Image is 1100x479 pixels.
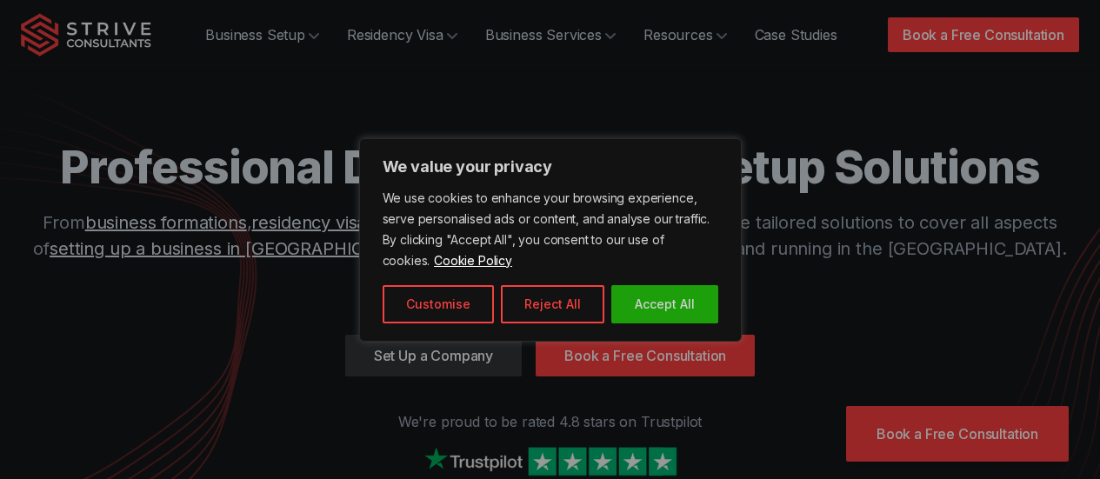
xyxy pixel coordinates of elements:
button: Customise [383,285,494,323]
p: We use cookies to enhance your browsing experience, serve personalised ads or content, and analys... [383,188,718,271]
button: Accept All [611,285,718,323]
button: Reject All [501,285,604,323]
a: Cookie Policy [433,252,513,269]
div: We value your privacy [359,138,742,342]
p: We value your privacy [383,156,718,177]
